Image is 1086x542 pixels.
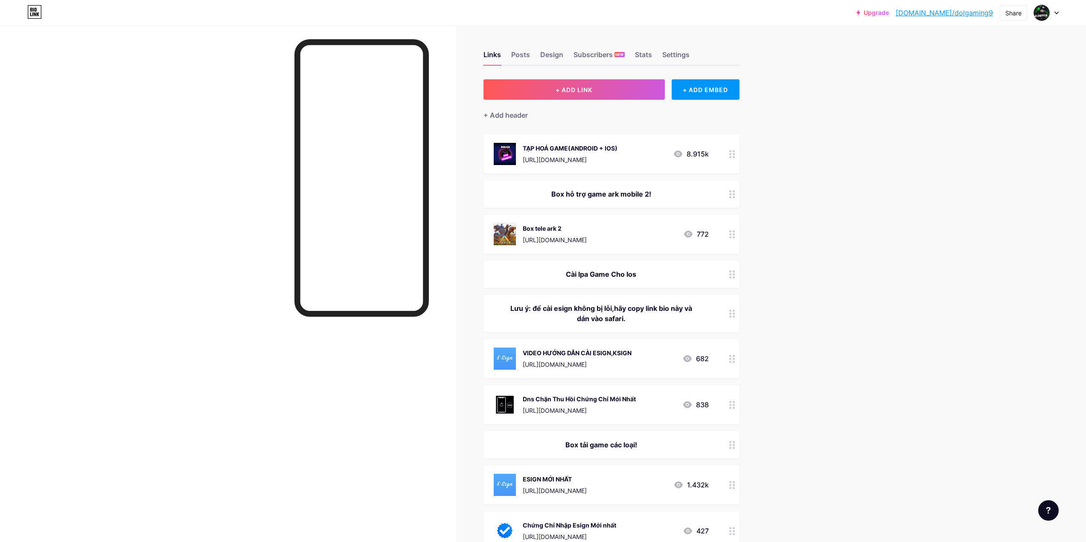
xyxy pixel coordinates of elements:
div: VIDEO HƯỚNG DẪN CÀI ESIGN,KSIGN [523,348,632,357]
div: [URL][DOMAIN_NAME] [523,235,587,244]
div: 772 [683,229,709,239]
div: [URL][DOMAIN_NAME] [523,155,617,164]
div: Box tải game các loại! [494,440,709,450]
div: 8.915k [673,149,709,159]
div: [URL][DOMAIN_NAME] [523,360,632,369]
div: 838 [682,400,709,410]
span: NEW [615,52,623,57]
div: Cài Ipa Game Cho Ios [494,269,709,279]
img: Box tele ark 2 [494,223,516,245]
div: [URL][DOMAIN_NAME] [523,532,616,541]
div: [URL][DOMAIN_NAME] [523,486,587,495]
div: 1.432k [673,480,709,490]
div: [URL][DOMAIN_NAME] [523,406,636,415]
img: VIDEO HƯỚNG DẪN CÀI ESIGN,KSIGN [494,348,516,370]
img: đẹp trai đạt [1034,5,1050,21]
div: + Add header [483,110,528,120]
button: + ADD LINK [483,79,665,100]
img: ESIGN MỚI NHẤT [494,474,516,496]
div: Box tele ark 2 [523,224,587,233]
div: ESIGN MỚI NHẤT [523,475,587,484]
div: TẠP HOÁ GAME(ANDROID + IOS) [523,144,617,153]
img: TẠP HOÁ GAME(ANDROID + IOS) [494,143,516,165]
div: + ADD EMBED [672,79,740,100]
a: [DOMAIN_NAME]/dolgaming9 [896,8,993,18]
div: Subscribers [574,49,625,65]
div: Dns Chặn Thu Hồi Chứng Chỉ Mới Nhất [523,394,636,403]
div: 682 [682,354,709,364]
div: Lưu ý: để cài esign không bị lỗi,hãy copy link bio này và dán vào safari. [494,303,709,324]
div: Box hỗ trợ game ark mobile 2! [494,189,709,199]
img: Dns Chặn Thu Hồi Chứng Chỉ Mới Nhất [494,394,516,416]
div: Posts [511,49,530,65]
div: Design [540,49,563,65]
div: Stats [635,49,652,65]
img: Chứng Chỉ Nhập Esign Mới nhất [494,520,516,542]
span: + ADD LINK [556,86,592,93]
div: Chứng Chỉ Nhập Esign Mới nhất [523,521,616,530]
a: Upgrade [856,9,889,16]
div: Links [483,49,501,65]
div: Settings [662,49,690,65]
div: Share [1005,9,1022,17]
div: 427 [683,526,709,536]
